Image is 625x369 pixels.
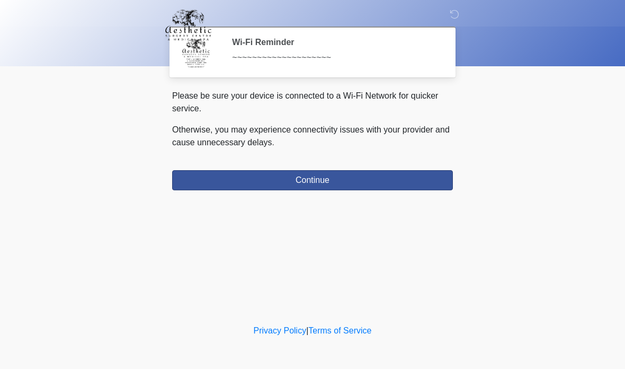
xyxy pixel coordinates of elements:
a: | [306,326,308,335]
p: Please be sure your device is connected to a Wi-Fi Network for quicker service. [172,90,453,115]
p: Otherwise, you may experience connectivity issues with your provider and cause unnecessary delays [172,124,453,149]
a: Terms of Service [308,326,371,335]
img: Aesthetic Surgery Centre, PLLC Logo [162,8,215,42]
div: ~~~~~~~~~~~~~~~~~~~~ [232,51,437,64]
span: . [272,138,274,147]
button: Continue [172,170,453,190]
img: Agent Avatar [180,37,212,69]
a: Privacy Policy [254,326,307,335]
